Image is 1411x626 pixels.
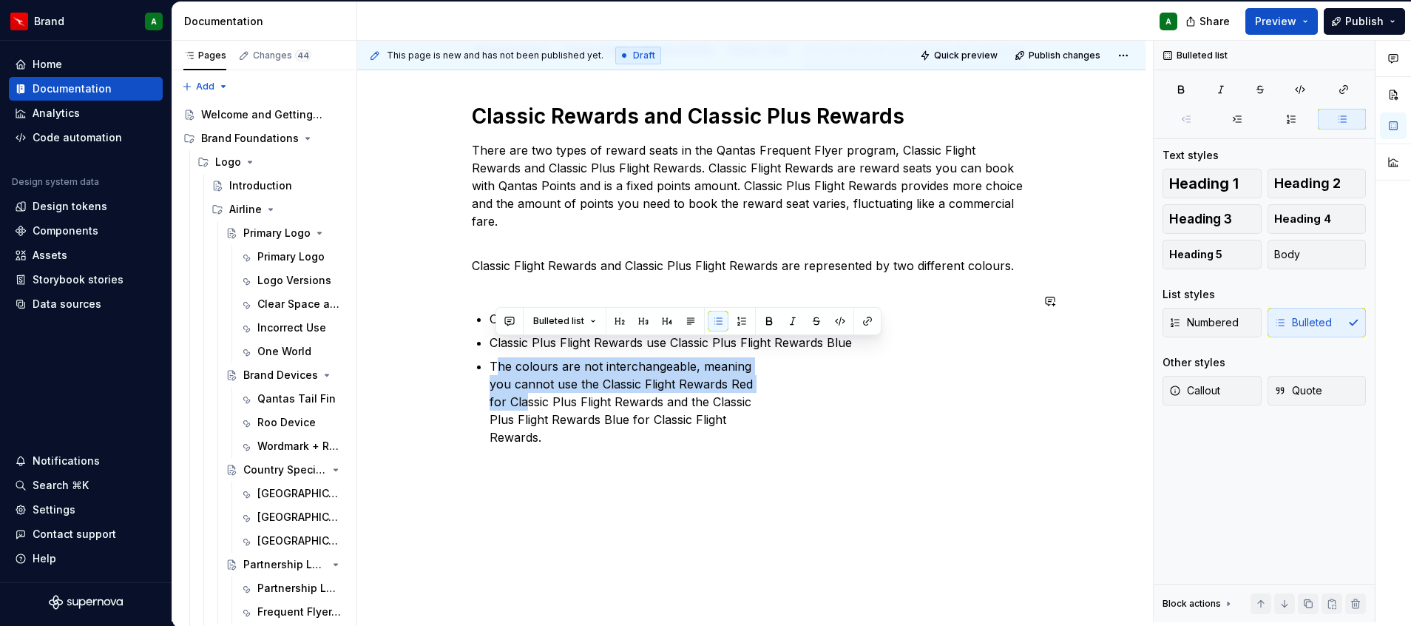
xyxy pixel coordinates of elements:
div: Logo [192,150,351,174]
a: Settings [9,498,163,522]
button: Heading 1 [1163,169,1262,198]
p: Classic Flight Rewards use Classic Flight Rewards Red [490,310,1031,328]
svg: Supernova Logo [49,595,123,610]
div: Assets [33,248,67,263]
a: Qantas Tail Fin [234,387,351,411]
span: Draft [633,50,655,61]
div: A [1165,16,1171,27]
div: Welcome and Getting Started [201,107,323,122]
button: Share [1178,8,1239,35]
button: Heading 2 [1268,169,1367,198]
div: Airline [206,198,351,221]
div: Brand Foundations [177,127,351,150]
div: Logo [215,155,241,169]
div: Brand [34,14,64,29]
span: Publish changes [1029,50,1100,61]
a: Country Specific Logos [220,458,351,482]
div: Help [33,551,56,566]
div: Design system data [12,176,99,188]
div: Notifications [33,454,100,468]
div: Changes [253,50,311,61]
span: This page is new and has not been published yet. [387,50,603,61]
div: Roo Device [257,415,316,430]
button: Quote [1268,376,1367,405]
button: Heading 3 [1163,204,1262,234]
a: Data sources [9,292,163,316]
a: Frequent Flyer, Business Rewards partnership lockup [234,600,351,624]
button: Add [177,76,233,97]
span: Heading 4 [1274,212,1331,226]
p: There are two types of reward seats in the Qantas Frequent Flyer program, Classic Flight Rewards ... [472,141,1031,248]
button: Publish changes [1010,45,1107,66]
button: Bulleted list [527,311,603,331]
h1: Classic Rewards and Classic Plus Rewards [472,103,1031,129]
div: Other styles [1163,355,1225,370]
a: Primary Logo [220,221,351,245]
div: Frequent Flyer, Business Rewards partnership lockup [257,605,342,619]
a: Components [9,219,163,243]
span: Add [196,81,214,92]
div: Qantas Tail Fin [257,391,336,406]
a: Roo Device [234,411,351,434]
div: Clear Space and Minimum Size [257,297,342,312]
a: Home [9,53,163,76]
a: Design tokens [9,195,163,218]
div: A [151,16,157,27]
a: [GEOGRAPHIC_DATA] [234,482,351,505]
div: Pages [183,50,226,61]
a: [GEOGRAPHIC_DATA] [234,529,351,553]
a: Partnership Lockups [220,553,351,576]
span: Quote [1274,383,1322,398]
span: Heading 1 [1169,176,1239,191]
a: Incorrect Use [234,316,351,340]
a: Code automation [9,126,163,149]
button: Callout [1163,376,1262,405]
div: Search ⌘K [33,478,89,493]
span: Share [1199,14,1230,29]
button: Body [1268,240,1367,269]
div: One World [257,344,311,359]
button: Search ⌘K [9,474,163,497]
div: Primary Logo [257,249,325,264]
a: Partnership Lockups [234,576,351,600]
button: Contact support [9,522,163,546]
span: Callout [1169,383,1220,398]
div: Airline [229,202,262,217]
button: Publish [1324,8,1405,35]
img: 6b187050-a3ed-48aa-8485-808e17fcee26.png [10,13,28,30]
div: Home [33,57,62,72]
div: Primary Logo [243,226,311,240]
span: Heading 2 [1274,176,1341,191]
button: Help [9,547,163,571]
div: Design tokens [33,199,107,214]
span: Heading 3 [1169,212,1232,226]
button: Heading 5 [1163,240,1262,269]
div: Storybook stories [33,272,123,287]
div: Brand Devices [243,368,318,383]
div: Contact support [33,527,116,542]
button: Heading 4 [1268,204,1367,234]
div: [GEOGRAPHIC_DATA] [257,486,342,501]
p: Classic Plus Flight Rewards use Classic Plus Flight Rewards Blue [490,334,1031,351]
div: Introduction [229,178,292,193]
div: [GEOGRAPHIC_DATA] [257,510,342,525]
span: Heading 5 [1169,247,1222,262]
button: Preview [1245,8,1318,35]
div: Documentation [184,14,351,29]
span: Preview [1255,14,1296,29]
button: BrandA [3,5,169,37]
a: Welcome and Getting Started [177,103,351,127]
div: Block actions [1163,598,1221,610]
div: Brand Foundations [201,131,299,146]
span: Publish [1345,14,1384,29]
div: [GEOGRAPHIC_DATA] [257,534,342,548]
a: Wordmark + Roo [234,434,351,458]
span: Body [1274,247,1300,262]
div: List styles [1163,287,1215,302]
span: Bulleted list [533,315,584,327]
span: Numbered [1169,315,1239,330]
a: Storybook stories [9,268,163,292]
a: Documentation [9,77,163,101]
a: Logo Versions [234,269,351,292]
